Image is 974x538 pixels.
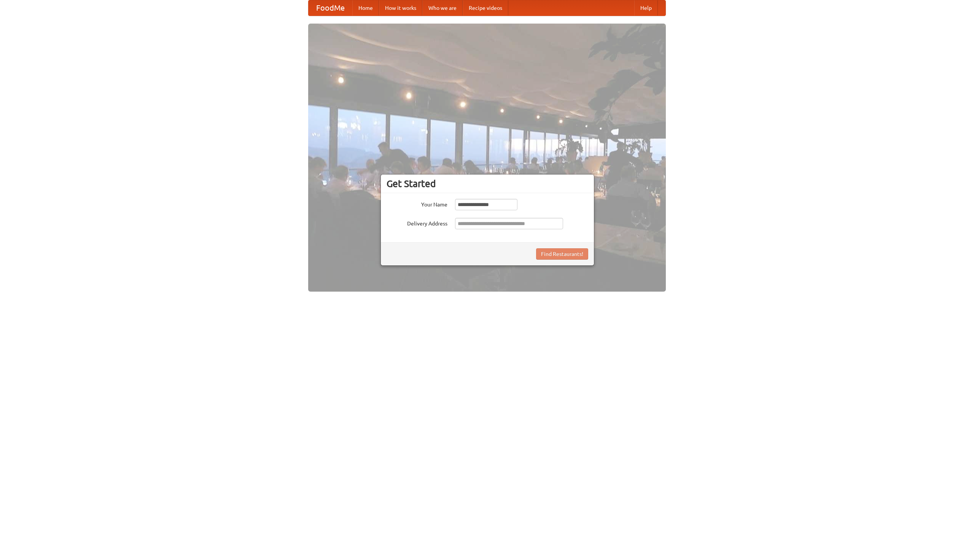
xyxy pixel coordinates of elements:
a: Recipe videos [463,0,508,16]
h3: Get Started [387,178,588,189]
label: Your Name [387,199,447,208]
a: Home [352,0,379,16]
a: Who we are [422,0,463,16]
a: How it works [379,0,422,16]
label: Delivery Address [387,218,447,227]
a: Help [634,0,658,16]
button: Find Restaurants! [536,248,588,260]
a: FoodMe [309,0,352,16]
